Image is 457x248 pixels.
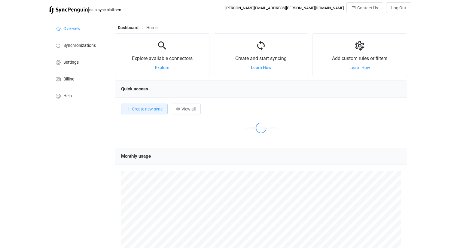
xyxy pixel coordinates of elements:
[121,86,148,92] span: Quick access
[88,5,89,14] span: |
[49,53,109,70] a: Settings
[391,5,406,10] span: Log Out
[63,60,79,65] span: Settings
[49,6,88,14] img: syncpenguin.svg
[386,2,411,13] button: Log Out
[49,20,109,37] a: Overview
[225,6,344,10] div: [PERSON_NAME][EMAIL_ADDRESS][PERSON_NAME][DOMAIN_NAME]
[349,65,370,70] a: Learn How
[357,5,378,10] span: Contact Us
[171,104,201,114] button: View all
[63,43,96,48] span: Synchronizations
[49,5,121,14] a: |data sync platform
[118,25,139,30] span: Dashboard
[121,104,168,114] button: Create new sync
[251,65,271,70] a: Learn How
[49,70,109,87] a: Billing
[155,65,169,70] a: Explore
[49,37,109,53] a: Synchronizations
[181,107,196,111] span: View all
[132,107,163,111] span: Create new sync
[49,87,109,104] a: Help
[121,153,151,159] span: Monthly usage
[146,25,157,30] span: Home
[63,94,72,98] span: Help
[89,8,121,12] span: data sync platform
[63,77,75,82] span: Billing
[132,56,193,61] span: Explore available connectors
[235,56,287,61] span: Create and start syncing
[346,2,383,13] button: Contact Us
[118,26,157,30] div: Breadcrumb
[63,26,81,31] span: Overview
[332,56,387,61] span: Add custom rules or filters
